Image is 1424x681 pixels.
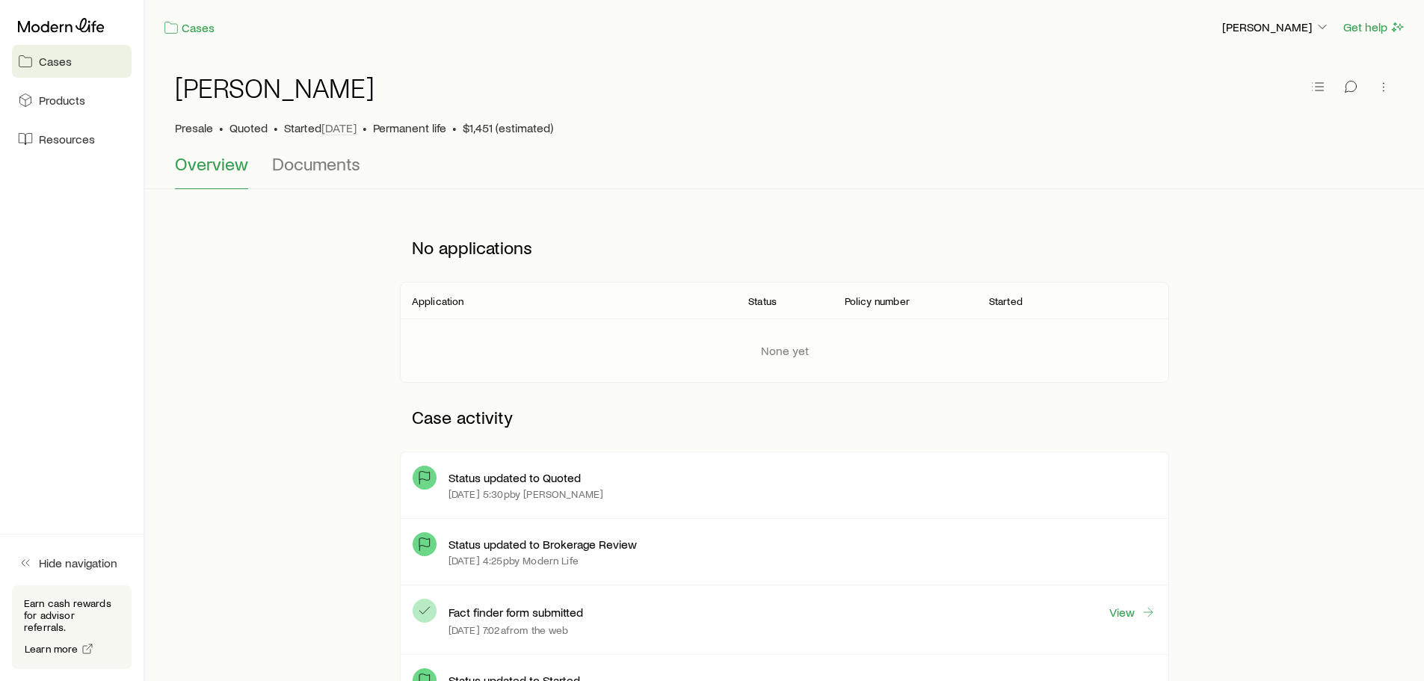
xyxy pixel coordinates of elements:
div: Case details tabs [175,153,1394,189]
p: [DATE] 7:02a from the web [449,624,569,636]
p: None yet [761,343,809,358]
p: [PERSON_NAME] [1222,19,1330,34]
p: [DATE] 4:25p by Modern Life [449,555,579,567]
h1: [PERSON_NAME] [175,73,375,102]
p: Case activity [400,395,1169,440]
p: Application [412,295,464,307]
span: • [274,120,278,135]
div: Earn cash rewards for advisor referrals.Learn more [12,585,132,669]
a: View [1109,604,1156,620]
span: Resources [39,132,95,147]
a: Cases [12,45,132,78]
span: • [219,120,224,135]
span: Permanent life [373,120,446,135]
button: [PERSON_NAME] [1221,19,1331,37]
span: [DATE] [321,120,357,135]
p: Status [748,295,777,307]
a: Resources [12,123,132,155]
button: Hide navigation [12,546,132,579]
span: Learn more [25,644,78,654]
span: Quoted [229,120,268,135]
span: Cases [39,54,72,69]
button: Get help [1343,19,1406,36]
span: $1,451 (estimated) [463,120,553,135]
p: Started [989,295,1023,307]
span: • [363,120,367,135]
span: Overview [175,153,248,174]
a: Products [12,84,132,117]
p: Fact finder form submitted [449,605,583,620]
span: • [452,120,457,135]
p: Earn cash rewards for advisor referrals. [24,597,120,633]
span: Documents [272,153,360,174]
span: Hide navigation [39,555,117,570]
p: No applications [400,225,1169,270]
p: [DATE] 5:30p by [PERSON_NAME] [449,488,603,500]
p: Policy number [845,295,910,307]
p: Started [284,120,357,135]
p: Presale [175,120,213,135]
p: Status updated to Quoted [449,470,581,485]
span: Products [39,93,85,108]
p: Status updated to Brokerage Review [449,537,637,552]
a: Cases [163,19,215,37]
